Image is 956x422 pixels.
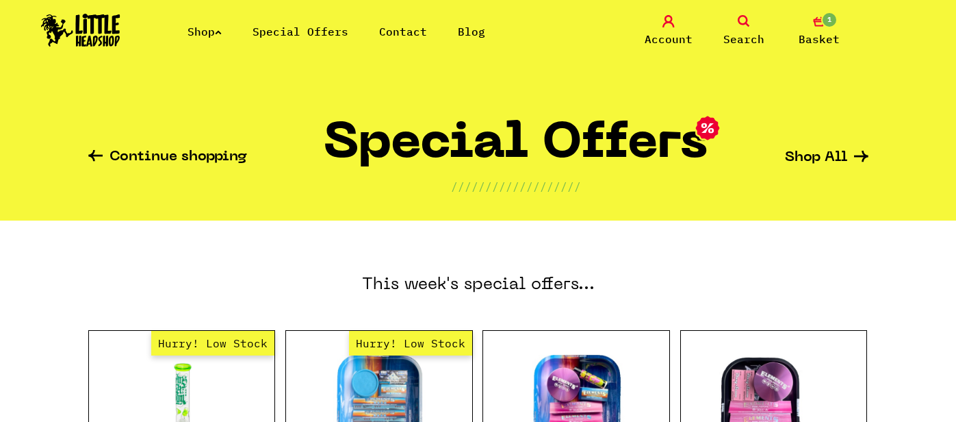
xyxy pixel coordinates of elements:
img: Little Head Shop Logo [41,14,120,47]
h1: Special Offers [324,121,708,178]
span: Basket [799,31,840,47]
a: Blog [458,25,485,38]
span: Hurry! Low Stock [151,331,274,356]
span: 1 [821,12,838,28]
a: Contact [379,25,427,38]
a: Continue shopping [88,150,247,166]
span: Hurry! Low Stock [349,331,472,356]
p: /////////////////// [451,178,581,195]
h3: This week's special offers... [88,221,868,330]
a: 1 Basket [785,15,853,47]
a: Search [710,15,778,47]
span: Account [645,31,693,47]
a: Special Offers [253,25,348,38]
span: Search [723,31,764,47]
a: Shop [188,25,222,38]
a: Shop All [785,151,868,165]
